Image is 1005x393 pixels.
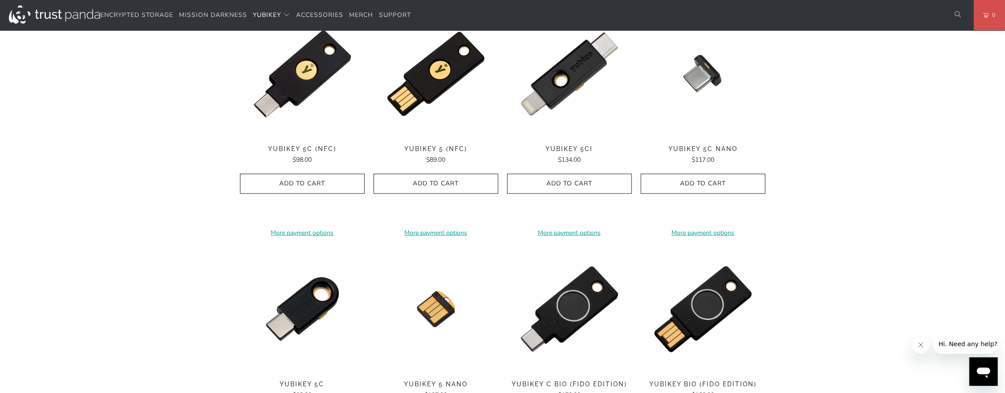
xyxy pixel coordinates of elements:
img: YubiKey C Bio (FIDO Edition) - Trust Panda [507,247,632,372]
span: YubiKey 5Ci [507,145,632,153]
span: Support [379,11,411,19]
a: YubiKey 5C Nano $117.00 [641,145,765,165]
a: More payment options [507,228,632,238]
span: $117.00 [692,156,714,164]
a: Encrypted Storage [100,5,173,26]
a: YubiKey 5Ci $134.00 [507,145,632,165]
a: Support [379,5,411,26]
a: YubiKey 5C (NFC) - Trust Panda YubiKey 5C (NFC) - Trust Panda [240,12,365,136]
img: YubiKey 5C (NFC) - Trust Panda [240,12,365,136]
a: More payment options [374,228,498,238]
img: YubiKey 5Ci - Trust Panda [507,12,632,136]
a: Mission Darkness [179,5,247,26]
span: Add to Cart [249,180,355,188]
span: YubiKey C Bio (FIDO Edition) [507,381,632,388]
a: YubiKey 5C (NFC) $98.00 [240,145,365,165]
button: Add to Cart [374,174,498,194]
img: YubiKey 5C Nano - Trust Panda [641,12,765,136]
a: YubiKey Bio (FIDO Edition) - Trust Panda YubiKey Bio (FIDO Edition) - Trust Panda [641,247,765,372]
span: Add to Cart [650,180,756,188]
span: YubiKey 5C (NFC) [240,145,365,153]
span: YubiKey [253,11,281,19]
a: YubiKey 5Ci - Trust Panda YubiKey 5Ci - Trust Panda [507,12,632,136]
span: $98.00 [293,156,312,164]
span: $89.00 [426,156,445,164]
iframe: Message from company [933,334,998,354]
img: YubiKey Bio (FIDO Edition) - Trust Panda [641,247,765,372]
span: Merch [349,11,373,19]
span: Mission Darkness [179,11,247,19]
span: YubiKey 5C Nano [641,145,765,153]
a: More payment options [240,228,365,238]
span: Add to Cart [383,180,489,188]
span: YubiKey 5 Nano [374,381,498,388]
a: More payment options [641,228,765,238]
span: YubiKey 5C [240,381,365,388]
span: Add to Cart [517,180,623,188]
iframe: Close message [912,336,930,354]
a: YubiKey 5C Nano - Trust Panda YubiKey 5C Nano - Trust Panda [641,12,765,136]
a: Merch [349,5,373,26]
button: Add to Cart [240,174,365,194]
a: YubiKey 5 (NFC) $89.00 [374,145,498,165]
span: YubiKey 5 (NFC) [374,145,498,153]
img: Trust Panda Australia [9,5,100,24]
a: YubiKey 5C - Trust Panda YubiKey 5C - Trust Panda [240,247,365,372]
span: 0 [989,10,996,20]
img: YubiKey 5C - Trust Panda [240,247,365,372]
span: YubiKey Bio (FIDO Edition) [641,381,765,388]
span: Encrypted Storage [100,11,173,19]
nav: Translation missing: en.navigation.header.main_nav [100,5,411,26]
iframe: Button to launch messaging window [969,357,998,386]
a: YubiKey 5 (NFC) - Trust Panda YubiKey 5 (NFC) - Trust Panda [374,12,498,136]
a: Accessories [296,5,343,26]
button: Add to Cart [507,174,632,194]
span: $134.00 [558,156,581,164]
a: YubiKey C Bio (FIDO Edition) - Trust Panda YubiKey C Bio (FIDO Edition) - Trust Panda [507,247,632,372]
img: YubiKey 5 Nano - Trust Panda [374,247,498,372]
button: Add to Cart [641,174,765,194]
span: Accessories [296,11,343,19]
a: YubiKey 5 Nano - Trust Panda YubiKey 5 Nano - Trust Panda [374,247,498,372]
img: YubiKey 5 (NFC) - Trust Panda [374,12,498,136]
summary: YubiKey [253,5,290,26]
